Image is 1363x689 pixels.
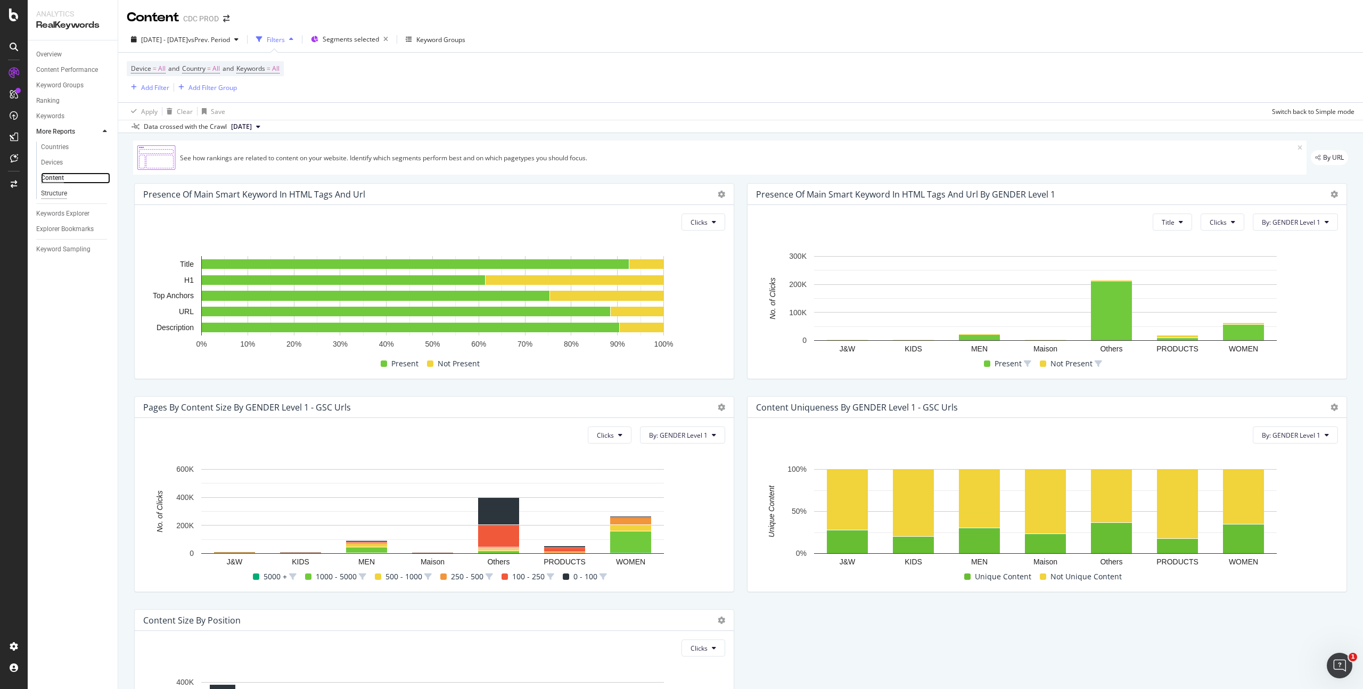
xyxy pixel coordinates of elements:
[188,83,237,92] div: Add Filter Group
[438,357,480,370] span: Not Present
[756,251,1334,357] svg: A chart.
[188,35,230,44] span: vs Prev. Period
[36,64,98,76] div: Content Performance
[36,224,94,235] div: Explorer Bookmarks
[264,570,287,583] span: 5000 +
[36,126,100,137] a: More Reports
[174,81,237,94] button: Add Filter Group
[36,49,62,60] div: Overview
[588,426,631,444] button: Clicks
[176,493,194,502] text: 400K
[451,570,483,583] span: 250 - 500
[36,95,60,106] div: Ranking
[573,570,597,583] span: 0 - 100
[768,278,777,320] text: No. of Clicks
[1153,214,1192,231] button: Title
[1033,344,1057,353] text: Maison
[143,615,241,626] div: Content Size by Position
[1229,344,1258,353] text: WOMEN
[36,49,110,60] a: Overview
[41,173,64,184] div: Content
[401,31,470,48] button: Keyword Groups
[1156,344,1198,353] text: PRODUCTS
[207,64,211,73] span: =
[512,570,545,583] span: 100 - 250
[143,464,721,570] div: A chart.
[840,344,856,353] text: J&W
[36,111,110,122] a: Keywords
[654,340,674,348] text: 100%
[789,252,807,261] text: 300K
[756,189,1055,200] div: Presence Of Main Smart Keyword In HTML Tags and Url by GENDER Level 1
[649,431,708,440] span: By: GENDER Level 1
[41,142,69,153] div: Countries
[333,340,348,348] text: 30%
[196,340,207,348] text: 0%
[176,678,194,687] text: 400K
[995,357,1022,370] span: Present
[158,61,166,76] span: All
[316,570,357,583] span: 1000 - 5000
[792,507,807,516] text: 50%
[177,107,193,116] div: Clear
[252,31,298,48] button: Filters
[471,340,486,348] text: 60%
[223,15,229,22] div: arrow-right-arrow-left
[168,64,179,73] span: and
[391,357,418,370] span: Present
[36,208,89,219] div: Keywords Explorer
[1156,557,1198,566] text: PRODUCTS
[681,639,725,657] button: Clicks
[41,173,110,184] a: Content
[1210,218,1227,227] span: Clicks
[1262,218,1320,227] span: By: GENDER Level 1
[41,157,63,168] div: Devices
[1268,103,1354,120] button: Switch back to Simple mode
[307,31,392,48] button: Segments selected
[211,107,225,116] div: Save
[756,402,958,413] div: Content Uniqueness by GENDER Level 1 - GSC Urls
[227,557,243,566] text: J&W
[184,276,194,284] text: H1
[153,292,194,300] text: Top Anchors
[231,122,252,132] span: 2025 Oct. 3rd
[143,189,365,200] div: Presence Of Main Smart Keyword In HTML Tags and Url
[223,64,234,73] span: and
[36,9,109,19] div: Analytics
[975,570,1031,583] span: Unique Content
[127,31,243,48] button: [DATE] - [DATE]vsPrev. Period
[518,340,532,348] text: 70%
[127,103,158,120] button: Apply
[137,145,176,170] img: kSbnAAAAABJRU5ErkJggg==
[1100,344,1122,353] text: Others
[36,244,110,255] a: Keyword Sampling
[41,188,67,199] div: Structure
[41,142,110,153] a: Countries
[756,464,1334,570] svg: A chart.
[1327,653,1352,678] iframe: Intercom live chat
[358,557,375,566] text: MEN
[236,64,265,73] span: Keywords
[1253,426,1338,444] button: By: GENDER Level 1
[616,557,645,566] text: WOMEN
[767,485,776,537] text: Unique Content
[36,126,75,137] div: More Reports
[416,35,465,44] div: Keyword Groups
[905,344,922,353] text: KIDS
[198,103,225,120] button: Save
[802,337,807,345] text: 0
[1229,557,1258,566] text: WOMEN
[162,103,193,120] button: Clear
[796,549,807,558] text: 0%
[425,340,440,348] text: 50%
[127,81,169,94] button: Add Filter
[36,64,110,76] a: Content Performance
[1162,218,1175,227] span: Title
[1253,214,1338,231] button: By: GENDER Level 1
[141,107,158,116] div: Apply
[1349,653,1357,661] span: 1
[691,644,708,653] span: Clicks
[227,120,265,133] button: [DATE]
